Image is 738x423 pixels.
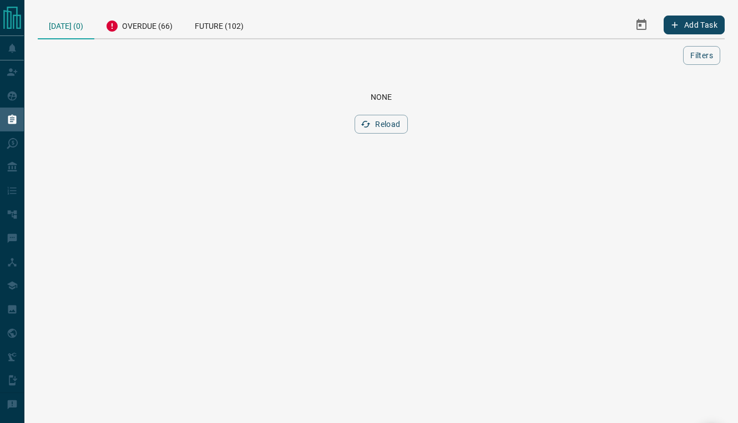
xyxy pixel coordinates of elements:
[355,115,407,134] button: Reload
[683,46,720,65] button: Filters
[38,11,94,39] div: [DATE] (0)
[94,11,184,38] div: Overdue (66)
[628,12,655,38] button: Select Date Range
[184,11,255,38] div: Future (102)
[664,16,725,34] button: Add Task
[51,93,711,101] div: None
